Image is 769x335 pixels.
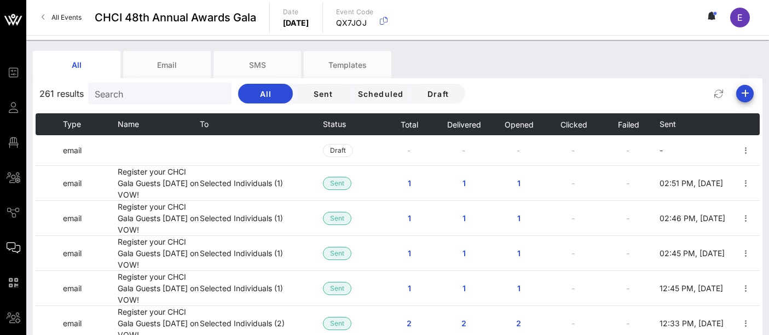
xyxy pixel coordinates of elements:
[200,113,323,135] th: To
[213,51,301,78] div: SMS
[617,113,639,135] button: Failed
[504,113,534,135] button: Opened
[546,113,601,135] th: Clicked
[447,314,482,333] button: 2
[455,319,473,328] span: 2
[33,51,120,78] div: All
[660,319,724,328] span: 12:33 PM, [DATE]
[200,166,323,201] td: Selected Individuals (1)
[353,84,408,103] button: Scheduled
[660,284,723,293] span: 12:45 PM, [DATE]
[118,201,200,236] td: Register your CHCI Gala Guests [DATE] on VOW!
[501,209,536,228] button: 1
[63,113,118,135] th: Type
[330,145,346,157] span: Draft
[330,282,344,294] span: Sent
[501,244,536,263] button: 1
[401,319,418,328] span: 2
[400,113,418,135] button: Total
[296,84,350,103] button: Sent
[336,7,374,18] p: Event Code
[200,236,323,271] td: Selected Individuals (1)
[401,178,418,188] span: 1
[601,113,656,135] th: Failed
[63,119,81,129] span: Type
[330,177,344,189] span: Sent
[63,201,118,236] td: email
[501,279,536,298] button: 1
[392,209,427,228] button: 1
[447,209,482,228] button: 1
[737,12,743,23] span: E
[401,249,418,258] span: 1
[118,166,200,201] td: Register your CHCI Gala Guests [DATE] on VOW!
[501,174,536,193] button: 1
[123,51,211,78] div: Email
[447,113,481,135] button: Delivered
[447,244,482,263] button: 1
[357,89,403,99] span: Scheduled
[401,213,418,223] span: 1
[392,244,427,263] button: 1
[510,319,528,328] span: 2
[660,146,663,155] span: -
[247,89,284,99] span: All
[118,113,200,135] th: Name
[392,174,427,193] button: 1
[200,271,323,306] td: Selected Individuals (1)
[304,51,391,78] div: Templates
[304,89,342,99] span: Sent
[118,271,200,306] td: Register your CHCI Gala Guests [DATE] on VOW!
[492,113,546,135] th: Opened
[660,178,723,188] span: 02:51 PM, [DATE]
[118,236,200,271] td: Register your CHCI Gala Guests [DATE] on VOW!
[200,119,209,129] span: To
[95,9,256,26] span: CHCI 48th Annual Awards Gala
[330,212,344,224] span: Sent
[401,284,418,293] span: 1
[455,213,473,223] span: 1
[501,314,536,333] button: 2
[392,279,427,298] button: 1
[200,201,323,236] td: Selected Individuals (1)
[455,249,473,258] span: 1
[330,247,344,259] span: Sent
[617,120,639,129] span: Failed
[382,113,437,135] th: Total
[330,317,344,330] span: Sent
[323,113,378,135] th: Status
[660,213,725,223] span: 02:46 PM, [DATE]
[419,89,456,99] span: Draft
[410,84,465,103] button: Draft
[437,113,492,135] th: Delivered
[238,84,293,103] button: All
[400,120,418,129] span: Total
[455,284,473,293] span: 1
[730,8,750,27] div: E
[35,9,88,26] a: All Events
[510,284,528,293] span: 1
[63,271,118,306] td: email
[323,119,346,129] span: Status
[455,178,473,188] span: 1
[392,314,427,333] button: 2
[118,119,139,129] span: Name
[447,120,481,129] span: Delivered
[510,178,528,188] span: 1
[63,166,118,201] td: email
[660,113,728,135] th: Sent
[660,249,725,258] span: 02:45 PM, [DATE]
[63,236,118,271] td: email
[39,87,84,100] span: 261 results
[63,135,118,166] td: email
[510,213,528,223] span: 1
[560,113,587,135] button: Clicked
[283,18,309,28] p: [DATE]
[660,119,676,129] span: Sent
[283,7,309,18] p: Date
[447,279,482,298] button: 1
[51,13,82,21] span: All Events
[510,249,528,258] span: 1
[447,174,482,193] button: 1
[504,120,534,129] span: Opened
